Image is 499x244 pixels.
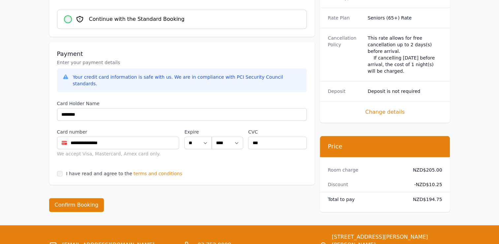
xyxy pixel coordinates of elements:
p: Enter your payment details [57,59,307,66]
div: Your credit card information is safe with us. We are in compliance with PCI Security Council stan... [73,74,301,87]
span: terms and conditions [134,170,182,177]
label: Card number [57,129,179,135]
span: Continue with the Standard Booking [89,15,185,23]
button: Confirm Booking [49,198,104,212]
label: I have read and agree to the [66,171,132,176]
h3: Price [328,142,442,150]
label: Expire [184,129,212,135]
label: CVC [248,129,306,135]
dt: Total to pay [328,196,402,203]
dd: Seniors (65+) Rate [368,15,442,21]
dt: Deposit [328,88,362,95]
dd: NZD$194.75 [408,196,442,203]
h3: Payment [57,50,307,58]
div: We accept Visa, Mastercard, Amex card only. [57,150,179,157]
dd: NZD$205.00 [408,167,442,173]
label: Card Holder Name [57,100,307,107]
div: This rate allows for free cancellation up to 2 days(s) before arrival. If cancelling [DATE] befor... [368,35,442,74]
dd: Deposit is not required [368,88,442,95]
dd: - NZD$10.25 [408,181,442,188]
dt: Cancellation Policy [328,35,362,74]
dt: Discount [328,181,402,188]
label: . [212,129,243,135]
dt: Room charge [328,167,402,173]
span: Change details [328,108,442,116]
dt: Rate Plan [328,15,362,21]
